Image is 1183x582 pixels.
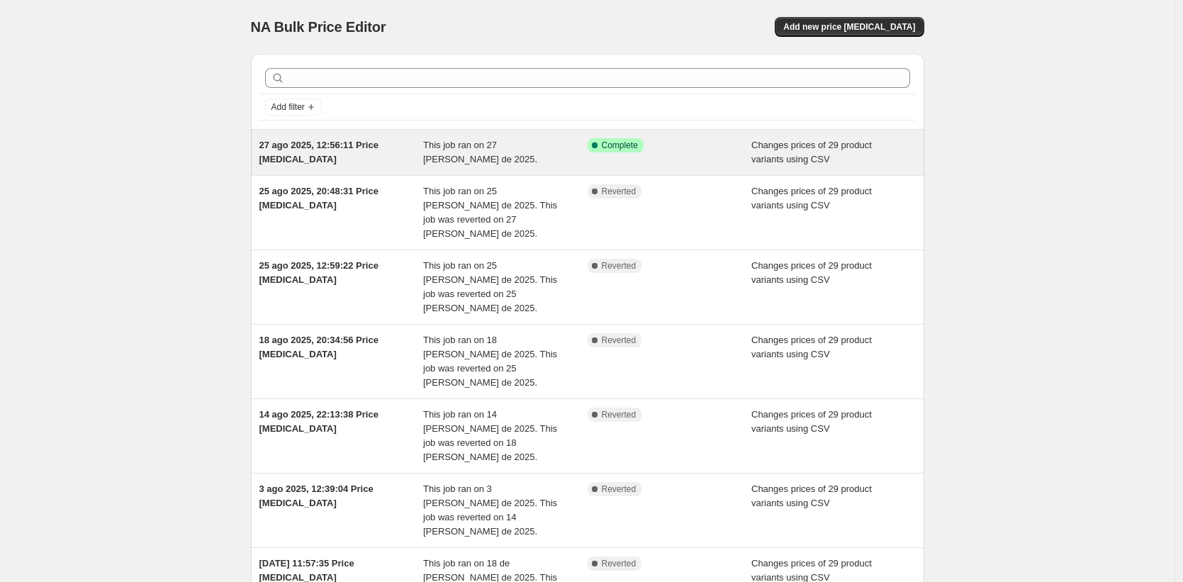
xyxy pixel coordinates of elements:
[259,335,379,359] span: 18 ago 2025, 20:34:56 Price [MEDICAL_DATA]
[423,409,557,462] span: This job ran on 14 [PERSON_NAME] de 2025. This job was reverted on 18 [PERSON_NAME] de 2025.
[751,335,872,359] span: Changes prices of 29 product variants using CSV
[751,483,872,508] span: Changes prices of 29 product variants using CSV
[751,140,872,164] span: Changes prices of 29 product variants using CSV
[751,409,872,434] span: Changes prices of 29 product variants using CSV
[251,19,386,35] span: NA Bulk Price Editor
[602,260,637,272] span: Reverted
[271,101,305,113] span: Add filter
[423,140,537,164] span: This job ran on 27 [PERSON_NAME] de 2025.
[265,99,322,116] button: Add filter
[602,409,637,420] span: Reverted
[423,260,557,313] span: This job ran on 25 [PERSON_NAME] de 2025. This job was reverted on 25 [PERSON_NAME] de 2025.
[259,483,374,508] span: 3 ago 2025, 12:39:04 Price [MEDICAL_DATA]
[423,483,557,537] span: This job ran on 3 [PERSON_NAME] de 2025. This job was reverted on 14 [PERSON_NAME] de 2025.
[259,186,379,211] span: 25 ago 2025, 20:48:31 Price [MEDICAL_DATA]
[783,21,915,33] span: Add new price [MEDICAL_DATA]
[602,558,637,569] span: Reverted
[775,17,924,37] button: Add new price [MEDICAL_DATA]
[602,335,637,346] span: Reverted
[259,140,379,164] span: 27 ago 2025, 12:56:11 Price [MEDICAL_DATA]
[602,483,637,495] span: Reverted
[423,335,557,388] span: This job ran on 18 [PERSON_NAME] de 2025. This job was reverted on 25 [PERSON_NAME] de 2025.
[602,186,637,197] span: Reverted
[602,140,638,151] span: Complete
[259,260,379,285] span: 25 ago 2025, 12:59:22 Price [MEDICAL_DATA]
[259,409,379,434] span: 14 ago 2025, 22:13:38 Price [MEDICAL_DATA]
[751,186,872,211] span: Changes prices of 29 product variants using CSV
[423,186,557,239] span: This job ran on 25 [PERSON_NAME] de 2025. This job was reverted on 27 [PERSON_NAME] de 2025.
[751,260,872,285] span: Changes prices of 29 product variants using CSV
